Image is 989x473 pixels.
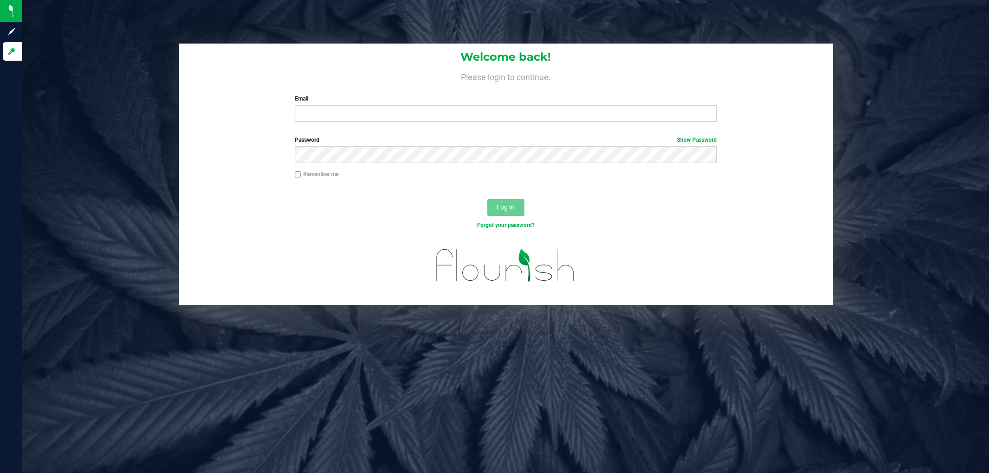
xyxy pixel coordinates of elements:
[487,199,524,216] button: Log In
[295,137,319,143] span: Password
[497,203,515,211] span: Log In
[424,239,587,291] img: flourish_logo.svg
[477,222,535,228] a: Forgot your password?
[295,95,717,103] label: Email
[295,171,301,178] input: Remember me
[295,170,338,178] label: Remember me
[7,47,16,56] inline-svg: Log in
[677,137,717,143] a: Show Password
[179,51,833,63] h1: Welcome back!
[179,70,833,82] h4: Please login to continue.
[7,27,16,36] inline-svg: Sign up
